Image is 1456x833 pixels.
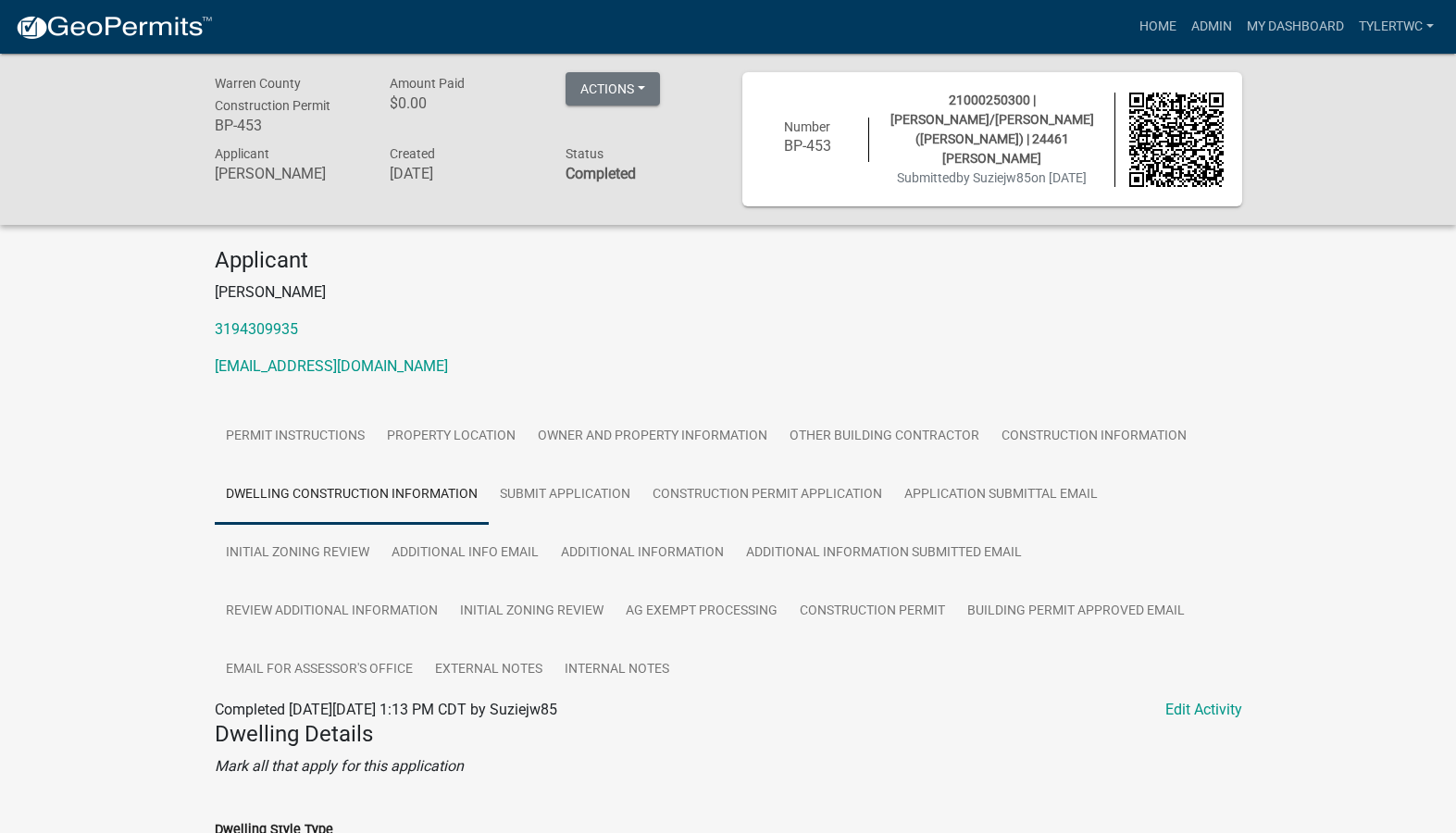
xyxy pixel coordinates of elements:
[778,407,990,466] a: Other Building Contractor
[376,407,527,466] a: Property Location
[956,582,1196,641] a: Building Permit Approved Email
[527,407,778,466] a: Owner and Property Information
[641,466,893,525] a: Construction Permit Application
[990,407,1198,466] a: Construction Information
[615,582,789,641] a: Ag Exempt Processing
[215,721,1242,748] h4: Dwelling Details
[566,146,604,161] span: Status
[956,170,1031,185] span: by Suziejw85
[215,407,376,466] a: Permit Instructions
[215,357,448,375] a: [EMAIL_ADDRESS][DOMAIN_NAME]
[735,524,1033,583] a: Additional Information Submitted Email
[566,165,636,182] strong: Completed
[1351,9,1441,44] a: TylerTWC
[489,466,641,525] a: Submit Application
[215,320,298,338] a: 3194309935
[784,119,830,134] span: Number
[215,757,464,775] i: Mark all that apply for this application
[215,701,557,718] span: Completed [DATE][DATE] 1:13 PM CDT by Suziejw85
[1184,9,1239,44] a: Admin
[215,165,363,182] h6: [PERSON_NAME]
[789,582,956,641] a: Construction Permit
[390,76,465,91] span: Amount Paid
[215,582,449,641] a: Review Additional Information
[449,582,615,641] a: Initial Zoning Review
[1129,93,1224,187] img: QR code
[215,76,330,113] span: Warren County Construction Permit
[1132,9,1184,44] a: Home
[215,524,380,583] a: Initial Zoning Review
[215,247,1242,274] h4: Applicant
[390,165,538,182] h6: [DATE]
[554,640,680,700] a: Internal Notes
[550,524,735,583] a: Additional Information
[215,146,269,161] span: Applicant
[215,281,1242,304] p: [PERSON_NAME]
[215,466,489,525] a: Dwelling Construction Information
[897,170,1087,185] span: Submitted on [DATE]
[1239,9,1351,44] a: My Dashboard
[380,524,550,583] a: Additional Info Email
[215,117,363,134] h6: BP-453
[893,466,1109,525] a: Application Submittal Email
[390,146,435,161] span: Created
[761,137,855,155] h6: BP-453
[1165,699,1242,721] a: Edit Activity
[215,640,424,700] a: Email for Assessor's Office
[424,640,554,700] a: External Notes
[390,94,538,112] h6: $0.00
[566,72,660,106] button: Actions
[890,93,1094,166] span: 21000250300 | [PERSON_NAME]/[PERSON_NAME] ([PERSON_NAME]) | 24461 [PERSON_NAME]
